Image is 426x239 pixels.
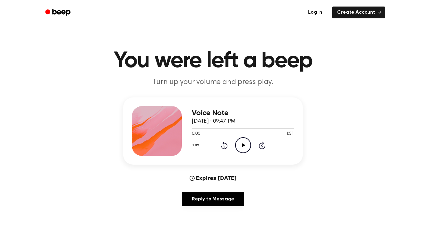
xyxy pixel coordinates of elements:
a: Log in [302,5,328,20]
a: Create Account [332,7,385,18]
h3: Voice Note [192,109,294,117]
a: Beep [41,7,76,19]
p: Turn up your volume and press play. [93,77,333,87]
button: 1.0x [192,140,201,151]
div: Expires [DATE] [190,175,237,182]
span: 0:00 [192,131,200,137]
h1: You were left a beep [53,50,373,72]
span: 1:51 [286,131,294,137]
span: [DATE] · 09:47 PM [192,119,235,124]
a: Reply to Message [182,192,244,206]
